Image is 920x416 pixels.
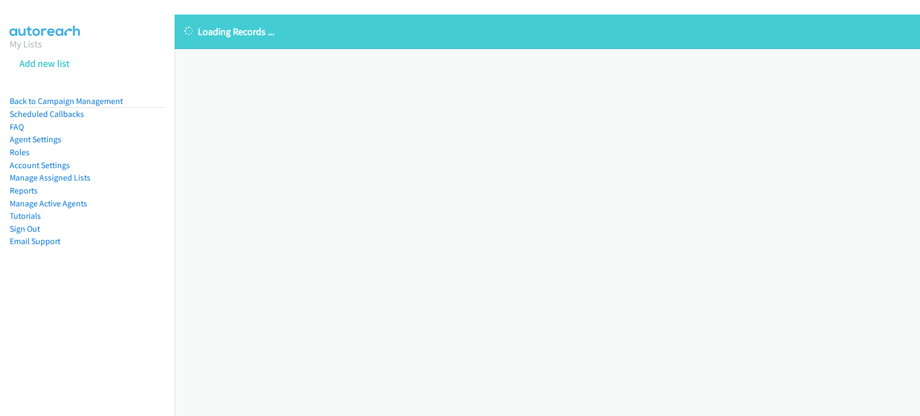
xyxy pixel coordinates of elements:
[10,38,42,50] a: My Lists
[10,109,84,119] a: Scheduled Callbacks
[10,134,61,144] a: Agent Settings
[10,160,70,170] a: Account Settings
[10,198,87,209] a: Manage Active Agents
[10,147,30,157] a: Roles
[10,224,40,234] a: Sign Out
[19,57,70,70] a: Add new list
[10,185,38,196] a: Reports
[10,172,91,183] a: Manage Assigned Lists
[10,236,60,246] a: Email Support
[10,211,41,221] a: Tutorials
[10,96,123,106] a: Back to Campaign Management
[10,122,24,132] a: FAQ
[184,24,910,39] p: Loading Records ...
